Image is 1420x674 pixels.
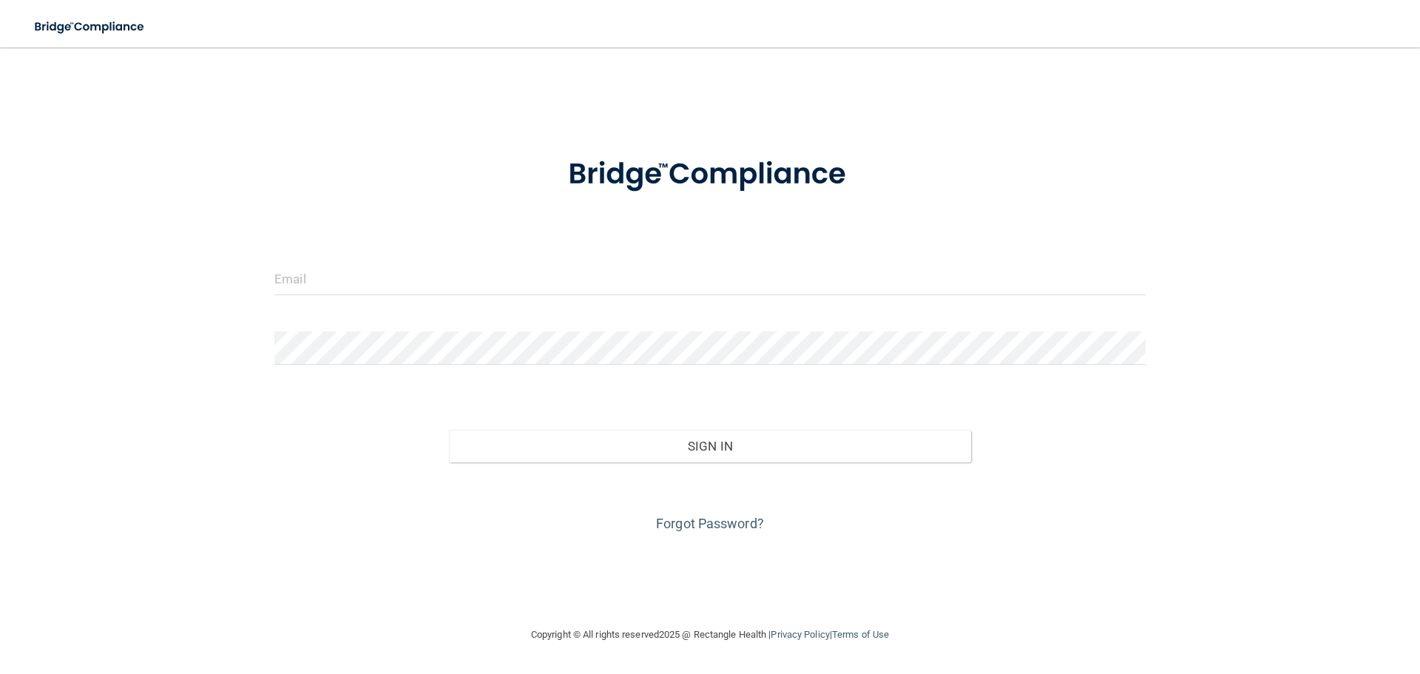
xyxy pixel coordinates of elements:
[771,629,829,640] a: Privacy Policy
[538,136,882,213] img: bridge_compliance_login_screen.278c3ca4.svg
[440,611,980,658] div: Copyright © All rights reserved 2025 @ Rectangle Health | |
[656,516,764,531] a: Forgot Password?
[449,430,972,462] button: Sign In
[274,262,1146,295] input: Email
[832,629,889,640] a: Terms of Use
[22,12,158,42] img: bridge_compliance_login_screen.278c3ca4.svg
